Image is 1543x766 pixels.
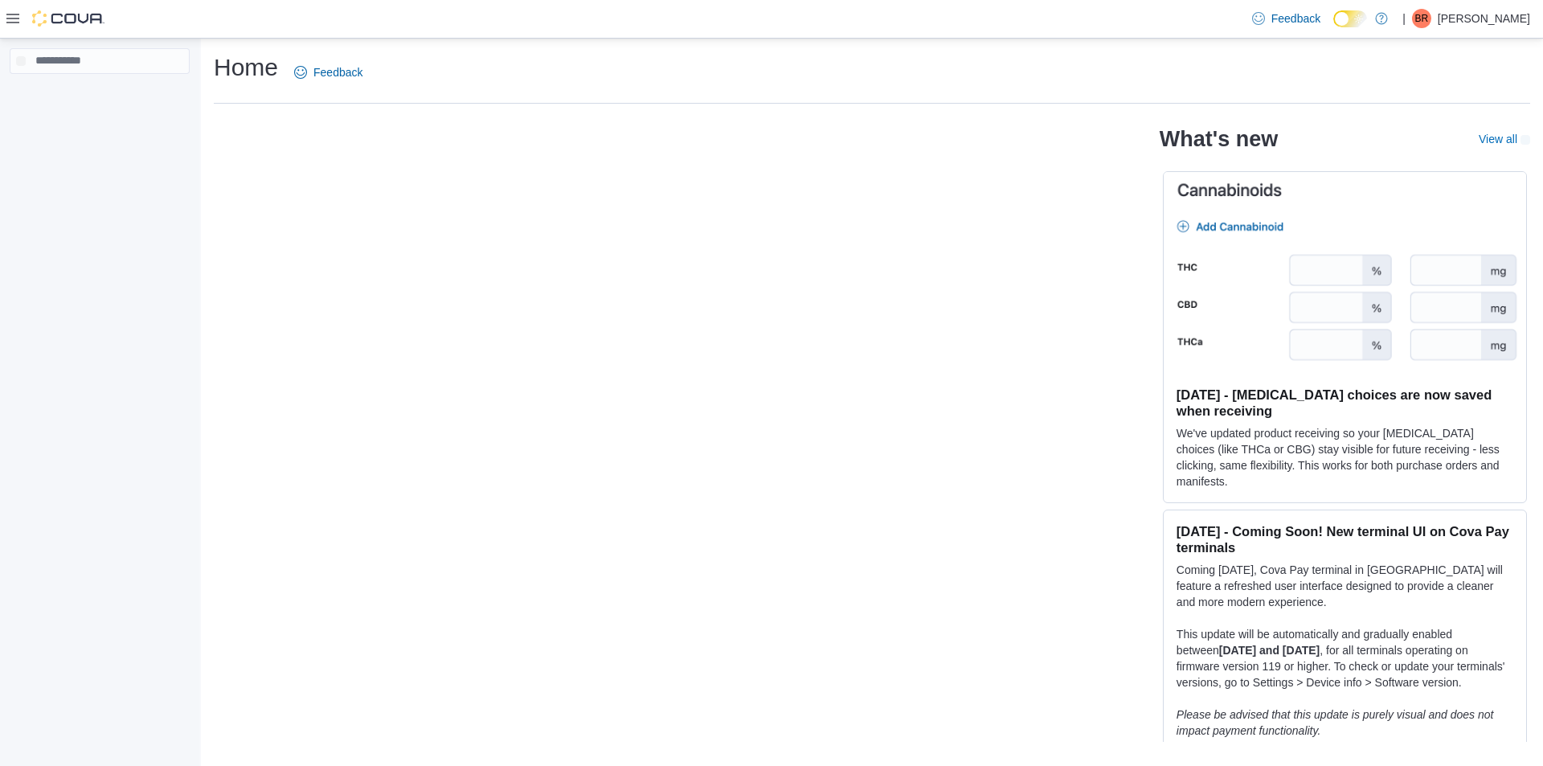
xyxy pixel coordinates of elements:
span: Feedback [1271,10,1320,27]
p: This update will be automatically and gradually enabled between , for all terminals operating on ... [1177,626,1513,690]
h3: [DATE] - [MEDICAL_DATA] choices are now saved when receiving [1177,387,1513,419]
strong: [DATE] and [DATE] [1219,644,1320,657]
p: We've updated product receiving so your [MEDICAL_DATA] choices (like THCa or CBG) stay visible fo... [1177,425,1513,490]
h1: Home [214,51,278,84]
div: Brad Ross [1412,9,1431,28]
input: Dark Mode [1333,10,1367,27]
p: [PERSON_NAME] [1438,9,1530,28]
span: BR [1415,9,1429,28]
a: Feedback [288,56,369,88]
span: Feedback [313,64,362,80]
a: View allExternal link [1479,133,1530,145]
h2: What's new [1160,126,1278,152]
p: | [1402,9,1406,28]
h3: [DATE] - Coming Soon! New terminal UI on Cova Pay terminals [1177,523,1513,555]
img: Cova [32,10,104,27]
svg: External link [1520,135,1530,145]
nav: Complex example [10,77,190,116]
em: Please be advised that this update is purely visual and does not impact payment functionality. [1177,708,1494,737]
a: Feedback [1246,2,1327,35]
p: Coming [DATE], Cova Pay terminal in [GEOGRAPHIC_DATA] will feature a refreshed user interface des... [1177,562,1513,610]
span: Dark Mode [1333,27,1334,28]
